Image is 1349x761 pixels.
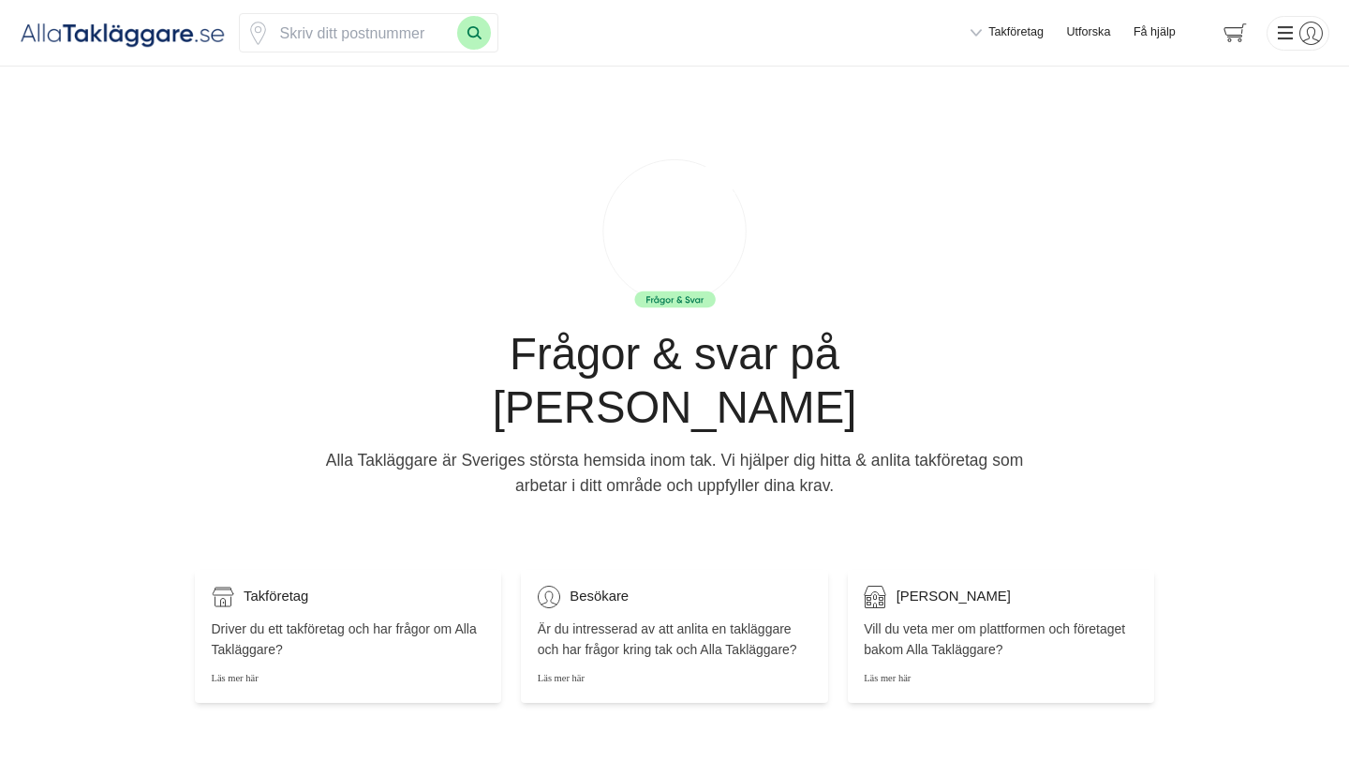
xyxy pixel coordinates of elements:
p: Vill du veta mer om plattformen och företaget bakom Alla Takläggare? [864,619,1137,660]
a: Läs mer här [864,671,911,687]
h5: [PERSON_NAME] [897,586,1011,608]
p: Alla Takläggare är Sveriges största hemsida inom tak. Vi hjälper dig hitta & anlita takföretag so... [307,448,1042,508]
img: Alla Takläggare [20,18,226,49]
span: navigation-cart [1210,17,1260,50]
h1: Frågor & svar på [PERSON_NAME] [307,328,1042,447]
svg: Pin / Karta [246,22,270,45]
button: Sök med postnummer [457,16,491,50]
p: Driver du ett takföretag och har frågor om Alla Takläggare? [212,619,485,660]
span: Klicka för att använda din position. [246,22,270,45]
span: Takföretag [988,24,1044,41]
span: Få hjälp [1134,24,1176,41]
a: Läs mer här [538,671,585,687]
a: Läs mer här [212,671,259,687]
input: Skriv ditt postnummer [270,14,457,52]
h5: Besökare [570,586,629,608]
a: Utforska [1067,24,1111,41]
p: Är du intresserad av att anlita en takläggare och har frågor kring tak och Alla Takläggare? [538,619,811,660]
h5: Takföretag [244,586,308,608]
